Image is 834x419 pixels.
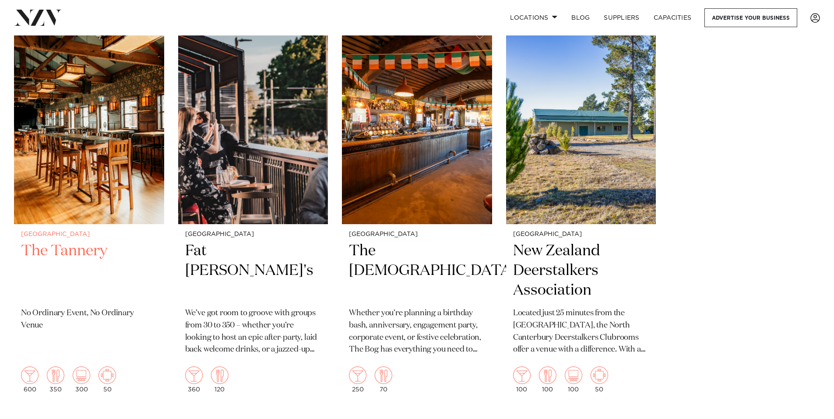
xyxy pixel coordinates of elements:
p: Whether you’re planning a birthday bash, anniversary, engagement party, corporate event, or festi... [349,307,485,356]
div: 100 [513,366,531,393]
div: 70 [375,366,392,393]
div: 100 [539,366,556,393]
img: nzv-logo.png [14,10,62,25]
h2: Fat [PERSON_NAME]'s [185,241,321,300]
img: cocktail.png [21,366,39,384]
p: Located just 25 minutes from the [GEOGRAPHIC_DATA], the North Canterbury Deerstalkers Clubrooms o... [513,307,649,356]
a: Capacities [647,8,699,27]
img: dining.png [539,366,556,384]
h2: The Tannery [21,241,157,300]
img: The Bog, an Irish bar in Christchurch [342,23,492,224]
a: [GEOGRAPHIC_DATA] Fat [PERSON_NAME]'s We’ve got room to groove with groups from 30 to 350 – wheth... [178,23,328,400]
a: BLOG [564,8,597,27]
div: 120 [211,366,229,393]
img: cocktail.png [185,366,203,384]
h2: The [DEMOGRAPHIC_DATA] [349,241,485,300]
img: dining.png [211,366,229,384]
div: 350 [47,366,64,393]
a: SUPPLIERS [597,8,646,27]
div: 360 [185,366,203,393]
img: dining.png [375,366,392,384]
small: [GEOGRAPHIC_DATA] [21,231,157,238]
img: meeting.png [591,366,608,384]
small: [GEOGRAPHIC_DATA] [513,231,649,238]
div: 250 [349,366,366,393]
h2: New Zealand Deerstalkers Association [513,241,649,300]
img: cocktail.png [513,366,531,384]
img: dining.png [47,366,64,384]
div: 50 [591,366,608,393]
img: cocktail.png [349,366,366,384]
div: 600 [21,366,39,393]
p: No Ordinary Event, No Ordinary Venue [21,307,157,332]
a: The Bog, an Irish bar in Christchurch [GEOGRAPHIC_DATA] The [DEMOGRAPHIC_DATA] Whether you’re pla... [342,23,492,400]
div: 300 [73,366,90,393]
a: Advertise your business [704,8,797,27]
small: [GEOGRAPHIC_DATA] [349,231,485,238]
img: theatre.png [565,366,582,384]
small: [GEOGRAPHIC_DATA] [185,231,321,238]
div: 100 [565,366,582,393]
a: Locations [503,8,564,27]
a: [GEOGRAPHIC_DATA] The Tannery No Ordinary Event, No Ordinary Venue 600 350 300 50 [14,23,164,400]
img: meeting.png [99,366,116,384]
a: [GEOGRAPHIC_DATA] New Zealand Deerstalkers Association Located just 25 minutes from the [GEOGRAPH... [506,23,656,400]
p: We’ve got room to groove with groups from 30 to 350 – whether you’re looking to host an epic afte... [185,307,321,356]
img: theatre.png [73,366,90,384]
div: 50 [99,366,116,393]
